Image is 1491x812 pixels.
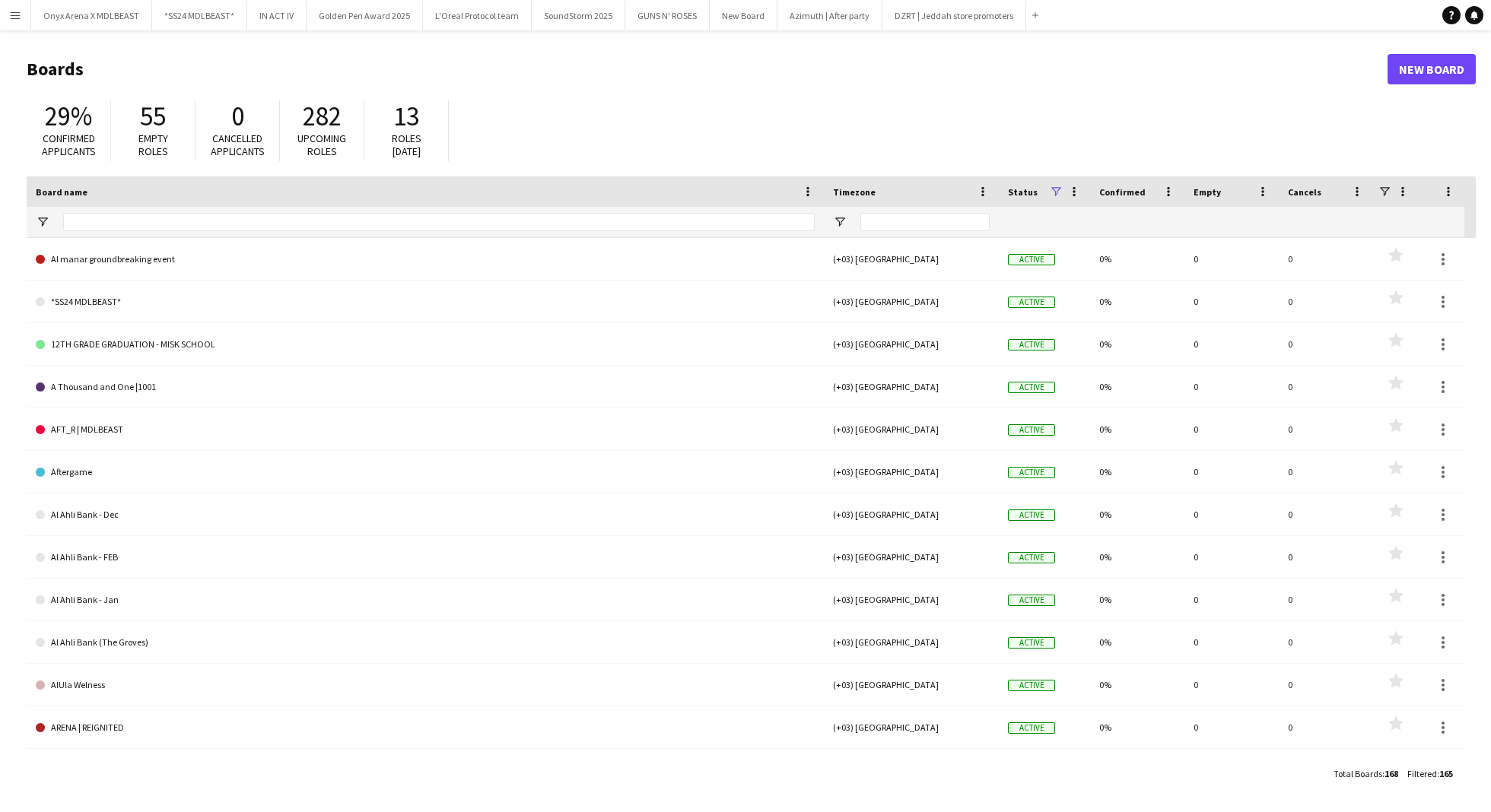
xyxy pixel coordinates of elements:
[36,621,815,664] a: Al Ahli Bank (The Groves)
[1279,664,1373,706] div: 0
[824,579,999,620] div: (+03) [GEOGRAPHIC_DATA]
[1279,579,1373,620] div: 0
[1279,621,1373,663] div: 0
[1279,366,1373,408] div: 0
[824,706,999,748] div: (+03) [GEOGRAPHIC_DATA]
[1388,54,1476,84] a: New Board
[833,186,876,198] span: Timezone
[1090,366,1184,408] div: 0%
[1194,186,1221,198] span: Empty
[36,215,49,229] button: Open Filter Menu
[36,238,815,281] a: Al manar groundbreaking event
[1184,749,1279,791] div: 0
[1008,552,1055,563] span: Active
[36,281,815,323] a: *SS24 MDLBEAST*
[36,366,815,408] a: A Thousand and One |1001
[1184,706,1279,748] div: 0
[1184,281,1279,322] div: 0
[1184,664,1279,706] div: 0
[1090,749,1184,791] div: 0%
[1384,768,1398,779] span: 168
[1090,323,1184,365] div: 0%
[36,323,815,366] a: 12TH GRADE GRADUATION - MISK SCHOOL
[532,1,625,30] button: SoundStorm 2025
[1008,509,1055,521] span: Active
[36,536,815,579] a: Al Ahli Bank - FEB
[1008,595,1055,606] span: Active
[1184,579,1279,620] div: 0
[1090,536,1184,578] div: 0%
[36,408,815,451] a: AFT_R | MDLBEAST
[1008,254,1055,265] span: Active
[63,213,815,231] input: Board name Filter Input
[1008,467,1055,478] span: Active
[824,408,999,450] div: (+03) [GEOGRAPHIC_DATA]
[1184,536,1279,578] div: 0
[1279,323,1373,365] div: 0
[1090,451,1184,493] div: 0%
[423,1,532,30] button: L'Oreal Protocol team
[1008,424,1055,436] span: Active
[1090,621,1184,663] div: 0%
[247,1,307,30] button: IN ACT IV
[1008,297,1055,308] span: Active
[1407,759,1453,788] div: :
[393,100,419,133] span: 13
[297,132,346,158] span: Upcoming roles
[307,1,423,30] button: Golden Pen Award 2025
[1008,637,1055,649] span: Active
[824,536,999,578] div: (+03) [GEOGRAPHIC_DATA]
[27,58,1388,81] h1: Boards
[1184,408,1279,450] div: 0
[1184,451,1279,493] div: 0
[1279,706,1373,748] div: 0
[1279,408,1373,450] div: 0
[824,323,999,365] div: (+03) [GEOGRAPHIC_DATA]
[1090,493,1184,535] div: 0%
[36,451,815,493] a: Aftergame
[140,100,166,133] span: 55
[860,213,990,231] input: Timezone Filter Input
[710,1,777,30] button: New Board
[824,621,999,663] div: (+03) [GEOGRAPHIC_DATA]
[824,238,999,280] div: (+03) [GEOGRAPHIC_DATA]
[1279,493,1373,535] div: 0
[36,493,815,536] a: Al Ahli Bank - Dec
[42,132,96,158] span: Confirmed applicants
[1407,768,1437,779] span: Filtered
[1090,706,1184,748] div: 0%
[1008,722,1055,734] span: Active
[824,281,999,322] div: (+03) [GEOGRAPHIC_DATA]
[824,664,999,706] div: (+03) [GEOGRAPHIC_DATA]
[625,1,710,30] button: GUNS N' ROSES
[211,132,265,158] span: Cancelled applicants
[1008,186,1038,198] span: Status
[1279,451,1373,493] div: 0
[1279,536,1373,578] div: 0
[1008,339,1055,350] span: Active
[1090,238,1184,280] div: 0%
[392,132,421,158] span: Roles [DATE]
[1008,680,1055,691] span: Active
[824,493,999,535] div: (+03) [GEOGRAPHIC_DATA]
[1090,579,1184,620] div: 0%
[36,706,815,749] a: ARENA | REIGNITED
[36,186,87,198] span: Board name
[36,579,815,621] a: Al Ahli Bank - Jan
[882,1,1026,30] button: DZRT | Jeddah store promoters
[833,215,847,229] button: Open Filter Menu
[1090,281,1184,322] div: 0%
[1090,664,1184,706] div: 0%
[1279,749,1373,791] div: 0
[1184,323,1279,365] div: 0
[1279,238,1373,280] div: 0
[1008,382,1055,393] span: Active
[45,100,92,133] span: 29%
[36,664,815,706] a: AlUla Welness
[303,100,342,133] span: 282
[824,366,999,408] div: (+03) [GEOGRAPHIC_DATA]
[1099,186,1146,198] span: Confirmed
[231,100,244,133] span: 0
[1184,621,1279,663] div: 0
[1439,768,1453,779] span: 165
